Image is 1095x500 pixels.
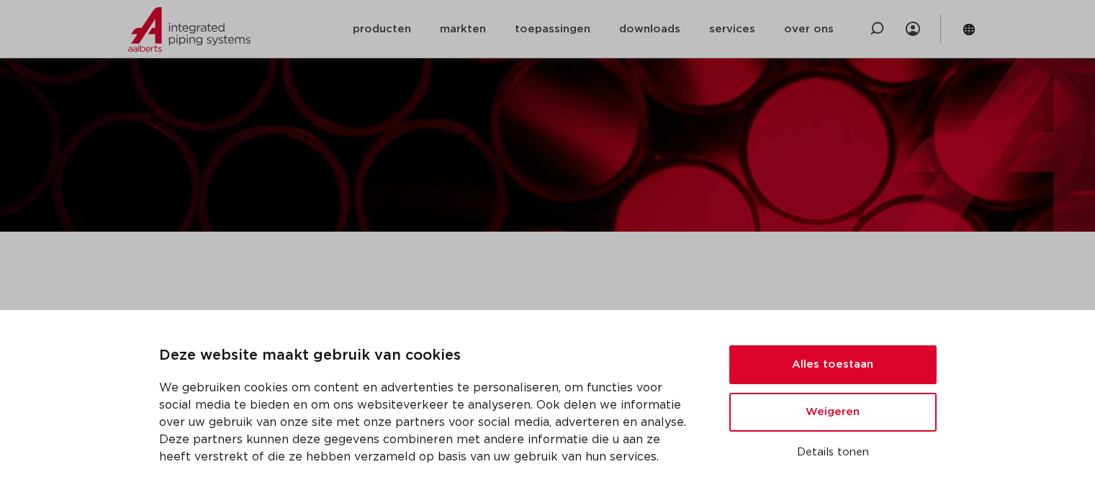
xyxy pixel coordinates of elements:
[127,239,969,285] h1: Pagina niet gevonden
[729,345,937,384] button: Alles toestaan
[515,1,590,57] a: toepassingen
[353,1,834,57] nav: Menu
[159,379,695,465] p: We gebruiken cookies om content en advertenties te personaliseren, om functies voor social media ...
[619,1,680,57] a: downloads
[440,1,486,57] a: markten
[159,345,695,368] p: Deze website maakt gebruik van cookies
[729,440,937,465] button: Details tonen
[709,1,755,57] a: services
[729,393,937,432] button: Weigeren
[784,1,834,57] a: over ons
[353,1,411,57] a: producten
